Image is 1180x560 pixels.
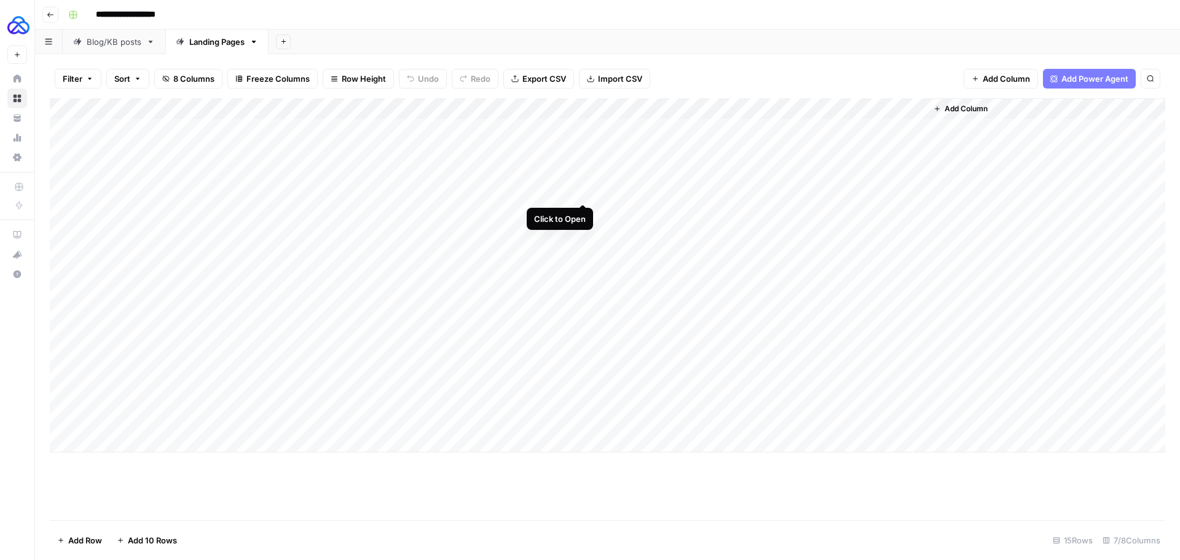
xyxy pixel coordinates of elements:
a: Blog/KB posts [63,30,165,54]
span: Row Height [342,73,386,85]
div: What's new? [8,245,26,264]
button: What's new? [7,245,27,264]
span: Undo [418,73,439,85]
span: Add Column [983,73,1030,85]
button: Add Row [50,530,109,550]
button: Add 10 Rows [109,530,184,550]
button: Freeze Columns [227,69,318,89]
button: Redo [452,69,498,89]
div: 15 Rows [1048,530,1098,550]
div: 7/8 Columns [1098,530,1165,550]
a: Landing Pages [165,30,269,54]
a: Usage [7,128,27,148]
a: Your Data [7,108,27,128]
span: Filter [63,73,82,85]
button: Import CSV [579,69,650,89]
span: Redo [471,73,490,85]
div: Click to Open [534,213,586,225]
a: Browse [7,89,27,108]
button: Add Column [964,69,1038,89]
button: 8 Columns [154,69,222,89]
button: Filter [55,69,101,89]
button: Add Column [929,101,993,117]
span: Export CSV [522,73,566,85]
div: Blog/KB posts [87,36,141,48]
button: Row Height [323,69,394,89]
span: Add Column [945,103,988,114]
a: Home [7,69,27,89]
img: AUQ Logo [7,14,29,36]
button: Add Power Agent [1043,69,1136,89]
span: Add Power Agent [1061,73,1128,85]
span: 8 Columns [173,73,214,85]
a: AirOps Academy [7,225,27,245]
span: Add 10 Rows [128,534,177,546]
span: Add Row [68,534,102,546]
button: Undo [399,69,447,89]
button: Export CSV [503,69,574,89]
button: Sort [106,69,149,89]
a: Settings [7,148,27,167]
div: Landing Pages [189,36,245,48]
span: Sort [114,73,130,85]
span: Import CSV [598,73,642,85]
button: Help + Support [7,264,27,284]
span: Freeze Columns [246,73,310,85]
button: Workspace: AUQ [7,10,27,41]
